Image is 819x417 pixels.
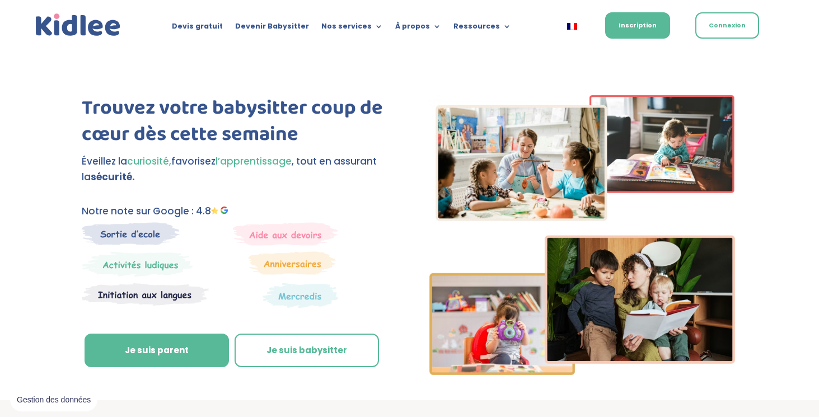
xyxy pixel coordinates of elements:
a: Connexion [695,12,759,39]
img: Thematique [263,283,338,308]
h1: Trouvez votre babysitter coup de cœur dès cette semaine [82,95,391,153]
a: Inscription [605,12,670,39]
img: logo_kidlee_bleu [33,11,124,39]
img: Sortie decole [82,222,180,245]
picture: Imgs-2 [429,365,735,378]
p: Notre note sur Google : 4.8 [82,203,391,219]
a: Je suis babysitter [235,334,379,367]
img: Français [567,23,577,30]
span: l’apprentissage [216,154,292,168]
a: Ressources [453,22,511,35]
span: curiosité, [127,154,171,168]
img: weekends [233,222,338,246]
p: Éveillez la favorisez , tout en assurant la [82,153,391,186]
a: Devenir Babysitter [235,22,309,35]
a: Kidlee Logo [33,11,124,39]
img: Mercredi [82,251,193,277]
img: Atelier thematique [82,283,209,306]
a: Je suis parent [85,334,229,367]
strong: sécurité. [91,170,135,184]
img: Anniversaire [249,251,336,275]
a: À propos [395,22,441,35]
button: Gestion des données [10,388,97,412]
a: Nos services [321,22,383,35]
span: Gestion des données [17,395,91,405]
a: Devis gratuit [172,22,223,35]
